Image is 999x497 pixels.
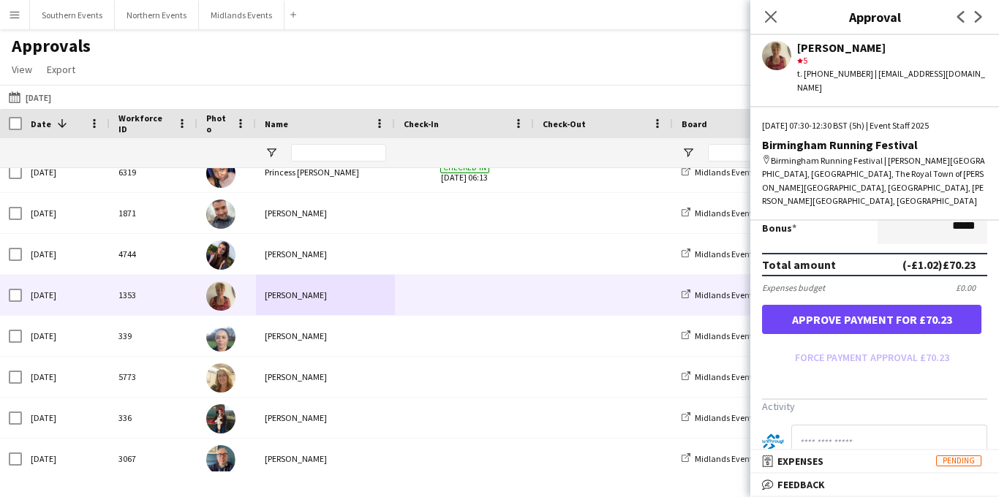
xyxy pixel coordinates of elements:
[206,113,230,134] span: Photo
[762,119,987,132] div: [DATE] 07:30-12:30 BST (5h) | Event Staff 2025
[206,159,235,188] img: Princess Ebal Nathan
[291,144,386,162] input: Name Filter Input
[256,275,395,315] div: [PERSON_NAME]
[22,234,110,274] div: [DATE]
[440,162,489,173] span: Checked-in
[256,152,395,192] div: Princess [PERSON_NAME]
[695,453,756,464] span: Midlands Events
[110,234,197,274] div: 4744
[682,146,695,159] button: Open Filter Menu
[682,248,756,259] a: Midlands Events
[256,316,395,356] div: [PERSON_NAME]
[682,167,756,178] a: Midlands Events
[750,474,999,496] mat-expansion-panel-header: Feedback
[22,193,110,233] div: [DATE]
[936,455,981,466] span: Pending
[6,60,38,79] a: View
[762,221,796,235] label: Bonus
[543,118,586,129] span: Check-Out
[404,152,525,192] span: [DATE] 06:13
[206,322,235,352] img: Avril Scott
[682,412,756,423] a: Midlands Events
[762,400,987,413] h3: Activity
[682,371,756,382] a: Midlands Events
[762,305,981,334] button: Approve payment for £70.23
[199,1,284,29] button: Midlands Events
[256,357,395,397] div: [PERSON_NAME]
[110,357,197,397] div: 5773
[682,330,756,341] a: Midlands Events
[110,439,197,479] div: 3067
[30,1,115,29] button: Southern Events
[115,1,199,29] button: Northern Events
[22,275,110,315] div: [DATE]
[256,398,395,438] div: [PERSON_NAME]
[206,200,235,229] img: Chris Rogers
[777,478,825,491] span: Feedback
[256,234,395,274] div: [PERSON_NAME]
[206,281,235,311] img: Karen Beckett
[206,240,235,270] img: Poppy Lawrence
[22,398,110,438] div: [DATE]
[750,7,999,26] h3: Approval
[256,193,395,233] div: [PERSON_NAME]
[22,357,110,397] div: [DATE]
[256,439,395,479] div: [PERSON_NAME]
[31,118,51,129] span: Date
[110,275,197,315] div: 1353
[22,152,110,192] div: [DATE]
[695,289,756,300] span: Midlands Events
[206,404,235,433] img: Nikki Swann
[695,208,756,219] span: Midlands Events
[41,60,81,79] a: Export
[118,113,171,134] span: Workforce ID
[206,363,235,392] img: Tracy Lawrence
[956,282,987,293] div: £0.00
[265,118,288,129] span: Name
[682,118,707,129] span: Board
[695,330,756,341] span: Midlands Events
[404,118,439,129] span: Check-In
[762,257,836,272] div: Total amount
[695,371,756,382] span: Midlands Events
[902,257,976,272] div: (-£1.02) £70.23
[682,289,756,300] a: Midlands Events
[797,54,987,67] div: 5
[110,316,197,356] div: 339
[797,67,987,94] div: t. [PHONE_NUMBER] | [EMAIL_ADDRESS][DOMAIN_NAME]
[682,453,756,464] a: Midlands Events
[762,138,987,151] div: Birmingham Running Festival
[6,88,54,106] button: [DATE]
[265,146,278,159] button: Open Filter Menu
[797,41,987,54] div: [PERSON_NAME]
[110,152,197,192] div: 6319
[110,398,197,438] div: 336
[762,154,987,208] div: Birmingham Running Festival | [PERSON_NAME][GEOGRAPHIC_DATA], [GEOGRAPHIC_DATA], The Royal Town o...
[12,63,32,76] span: View
[682,208,756,219] a: Midlands Events
[762,282,825,293] div: Expenses budget
[750,450,999,472] mat-expansion-panel-header: ExpensesPending
[47,63,75,76] span: Export
[695,412,756,423] span: Midlands Events
[110,193,197,233] div: 1871
[695,167,756,178] span: Midlands Events
[708,144,810,162] input: Board Filter Input
[22,439,110,479] div: [DATE]
[777,455,823,468] span: Expenses
[22,316,110,356] div: [DATE]
[695,248,756,259] span: Midlands Events
[206,445,235,474] img: stephen Gregory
